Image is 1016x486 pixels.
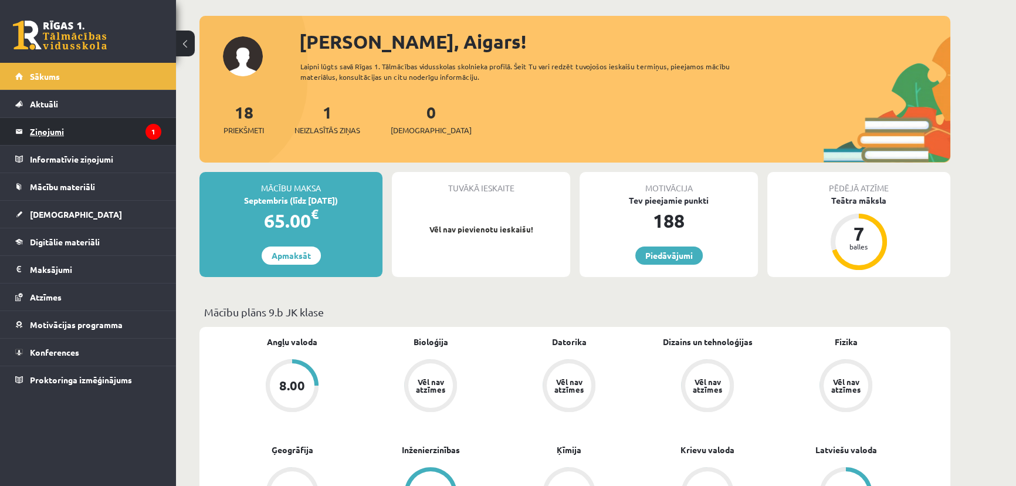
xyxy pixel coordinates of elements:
[199,207,382,235] div: 65.00
[299,28,950,56] div: [PERSON_NAME], Aigars!
[13,21,107,50] a: Rīgas 1. Tālmācības vidusskola
[402,444,460,456] a: Inženierzinības
[552,336,587,348] a: Datorika
[262,247,321,265] a: Apmaksāt
[15,146,161,173] a: Informatīvie ziņojumi
[835,336,858,348] a: Fizika
[300,61,751,82] div: Laipni lūgts savā Rīgas 1. Tālmācības vidusskolas skolnieka profilā. Šeit Tu vari redzēt tuvojošo...
[15,311,161,338] a: Motivācijas programma
[391,124,472,136] span: [DEMOGRAPHIC_DATA]
[15,63,161,90] a: Sākums
[580,194,758,207] div: Tev pieejamie punkti
[635,247,703,265] a: Piedāvājumi
[199,172,382,194] div: Mācību maksa
[691,378,724,393] div: Vēl nav atzīmes
[30,146,161,173] legend: Informatīvie ziņojumi
[500,359,638,414] a: Vēl nav atzīmes
[15,283,161,310] a: Atzīmes
[15,366,161,393] a: Proktoringa izmēģinājums
[414,336,448,348] a: Bioloģija
[361,359,500,414] a: Vēl nav atzīmes
[815,444,877,456] a: Latviešu valoda
[272,444,313,456] a: Ģeogrāfija
[767,194,950,207] div: Teātra māksla
[30,209,122,220] span: [DEMOGRAPHIC_DATA]
[663,336,753,348] a: Dizains un tehnoloģijas
[580,207,758,235] div: 188
[30,181,95,192] span: Mācību materiāli
[15,339,161,366] a: Konferences
[15,256,161,283] a: Maksājumi
[30,292,62,302] span: Atzīmes
[391,102,472,136] a: 0[DEMOGRAPHIC_DATA]
[279,379,305,392] div: 8.00
[145,124,161,140] i: 1
[777,359,915,414] a: Vēl nav atzīmes
[267,336,317,348] a: Angļu valoda
[398,224,564,235] p: Vēl nav pievienotu ieskaišu!
[30,319,123,330] span: Motivācijas programma
[15,173,161,200] a: Mācību materiāli
[30,347,79,357] span: Konferences
[680,444,734,456] a: Krievu valoda
[30,237,100,247] span: Digitālie materiāli
[767,194,950,272] a: Teātra māksla 7 balles
[223,102,264,136] a: 18Priekšmeti
[30,71,60,82] span: Sākums
[392,172,570,194] div: Tuvākā ieskaite
[30,99,58,109] span: Aktuāli
[15,201,161,228] a: [DEMOGRAPHIC_DATA]
[841,224,876,243] div: 7
[204,304,946,320] p: Mācību plāns 9.b JK klase
[311,205,319,222] span: €
[767,172,950,194] div: Pēdējā atzīme
[638,359,777,414] a: Vēl nav atzīmes
[294,102,360,136] a: 1Neizlasītās ziņas
[30,374,132,385] span: Proktoringa izmēģinājums
[199,194,382,207] div: Septembris (līdz [DATE])
[553,378,585,393] div: Vēl nav atzīmes
[15,118,161,145] a: Ziņojumi1
[15,90,161,117] a: Aktuāli
[557,444,581,456] a: Ķīmija
[414,378,447,393] div: Vēl nav atzīmes
[294,124,360,136] span: Neizlasītās ziņas
[30,256,161,283] legend: Maksājumi
[580,172,758,194] div: Motivācija
[841,243,876,250] div: balles
[30,118,161,145] legend: Ziņojumi
[223,359,361,414] a: 8.00
[15,228,161,255] a: Digitālie materiāli
[829,378,862,393] div: Vēl nav atzīmes
[223,124,264,136] span: Priekšmeti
